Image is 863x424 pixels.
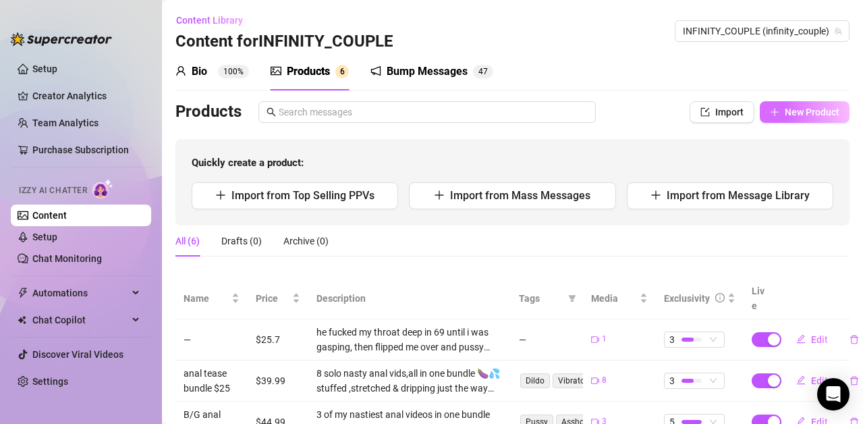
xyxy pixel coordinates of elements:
[11,32,112,46] img: logo-BBDzfeDw.svg
[785,329,839,350] button: Edit
[409,182,615,209] button: Import from Mass Messages
[602,333,607,346] span: 1
[175,319,248,361] td: —
[215,190,226,201] span: plus
[92,179,113,198] img: AI Chatter
[175,101,242,123] h3: Products
[192,182,398,209] button: Import from Top Selling PPVs
[175,31,393,53] h3: Content for INFINITY_COUPLE
[519,291,563,306] span: Tags
[32,63,57,74] a: Setup
[32,282,128,304] span: Automations
[370,65,381,76] span: notification
[850,376,859,386] span: delete
[483,67,488,76] span: 7
[473,65,493,78] sup: 47
[287,63,330,80] div: Products
[175,234,200,248] div: All (6)
[175,361,248,402] td: anal tease bundle $25
[231,189,374,202] span: Import from Top Selling PPVs
[850,335,859,344] span: delete
[248,319,308,361] td: $25.7
[602,374,607,387] span: 8
[667,189,810,202] span: Import from Message Library
[279,105,588,120] input: Search messages
[553,373,593,388] span: Vibrator
[221,234,262,248] div: Drafts (0)
[811,375,828,386] span: Edit
[568,294,576,302] span: filter
[218,65,249,78] sup: 100%
[770,107,779,117] span: plus
[32,232,57,242] a: Setup
[715,293,725,302] span: info-circle
[32,117,99,128] a: Team Analytics
[478,67,483,76] span: 4
[565,288,579,309] span: filter
[700,107,710,117] span: import
[434,190,445,201] span: plus
[175,65,186,76] span: user
[520,373,550,388] span: Dildo
[785,370,839,392] button: Edit
[340,67,345,76] span: 6
[32,139,140,161] a: Purchase Subscription
[32,210,67,221] a: Content
[387,63,468,80] div: Bump Messages
[308,278,511,319] th: Description
[669,373,675,388] span: 3
[267,107,276,117] span: search
[271,65,281,76] span: picture
[591,291,636,306] span: Media
[669,332,675,347] span: 3
[683,21,841,41] span: INFINITY_COUPLE (infinity_couple)
[32,376,68,387] a: Settings
[256,291,289,306] span: Price
[664,291,710,306] div: Exclusivity
[248,278,308,319] th: Price
[316,325,503,354] div: he fucked my throat deep in 69 until i was gasping, then flipped me over and pussy from behind un...
[283,234,329,248] div: Archive (0)
[760,101,850,123] button: New Product
[184,291,229,306] span: Name
[32,309,128,331] span: Chat Copilot
[715,107,744,117] span: Import
[690,101,754,123] button: Import
[785,107,839,117] span: New Product
[335,65,349,78] sup: 6
[32,85,140,107] a: Creator Analytics
[817,378,850,410] div: Open Intercom Messenger
[192,63,207,80] div: Bio
[175,278,248,319] th: Name
[32,253,102,264] a: Chat Monitoring
[316,366,503,396] div: 8 solo nasty anal vids,all in one bundle 🍆💦stuffed ,stretched & dripping just the way you love it...
[18,315,26,325] img: Chat Copilot
[176,15,243,26] span: Content Library
[650,190,661,201] span: plus
[248,361,308,402] td: $39.99
[627,182,833,209] button: Import from Message Library
[175,9,254,31] button: Content Library
[511,319,583,361] td: —
[18,288,28,298] span: thunderbolt
[19,184,87,197] span: Izzy AI Chatter
[591,336,599,344] span: video-camera
[192,157,304,169] strong: Quickly create a product:
[32,349,123,360] a: Discover Viral Videos
[796,334,806,344] span: edit
[591,377,599,385] span: video-camera
[450,189,590,202] span: Import from Mass Messages
[511,278,583,319] th: Tags
[834,27,842,35] span: team
[796,375,806,385] span: edit
[744,278,777,319] th: Live
[583,278,655,319] th: Media
[811,334,828,345] span: Edit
